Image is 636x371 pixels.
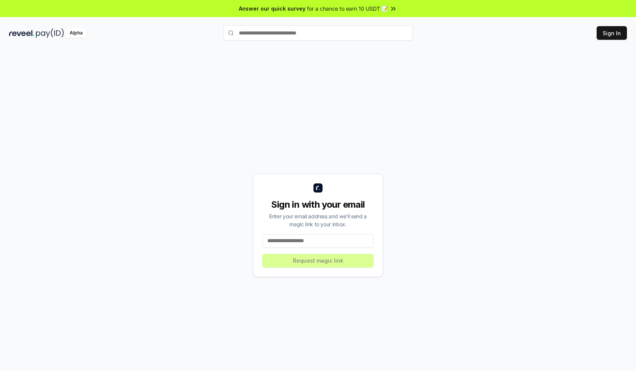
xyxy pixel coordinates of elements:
[239,5,306,13] span: Answer our quick survey
[313,183,323,193] img: logo_small
[262,199,374,211] div: Sign in with your email
[262,212,374,228] div: Enter your email address and we’ll send a magic link to your inbox.
[36,28,64,38] img: pay_id
[65,28,87,38] div: Alpha
[597,26,627,40] button: Sign In
[307,5,388,13] span: for a chance to earn 10 USDT 📝
[9,28,34,38] img: reveel_dark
